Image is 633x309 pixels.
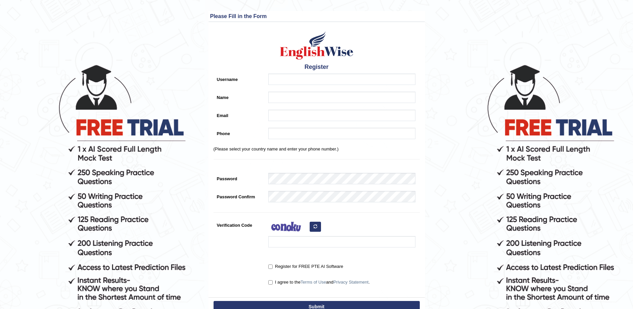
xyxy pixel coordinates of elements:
h3: Please Fill in the Form [210,13,423,19]
label: Name [214,92,265,101]
label: Password Confirm [214,191,265,200]
label: Email [214,110,265,119]
img: Logo of English Wise create a new account for intelligent practice with AI [279,30,355,61]
a: Terms of Use [301,280,326,285]
label: Username [214,74,265,83]
label: Register for FREE PTE AI Software [268,263,343,270]
input: Register for FREE PTE AI Software [268,265,273,269]
input: I agree to theTerms of UseandPrivacy Statement. [268,280,273,285]
label: I agree to the and . [268,279,370,286]
h4: Register [214,64,420,71]
a: Privacy Statement [333,280,369,285]
label: Phone [214,128,265,137]
label: Password [214,173,265,182]
label: Verification Code [214,219,265,228]
p: (Please select your country name and enter your phone number.) [214,146,420,152]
